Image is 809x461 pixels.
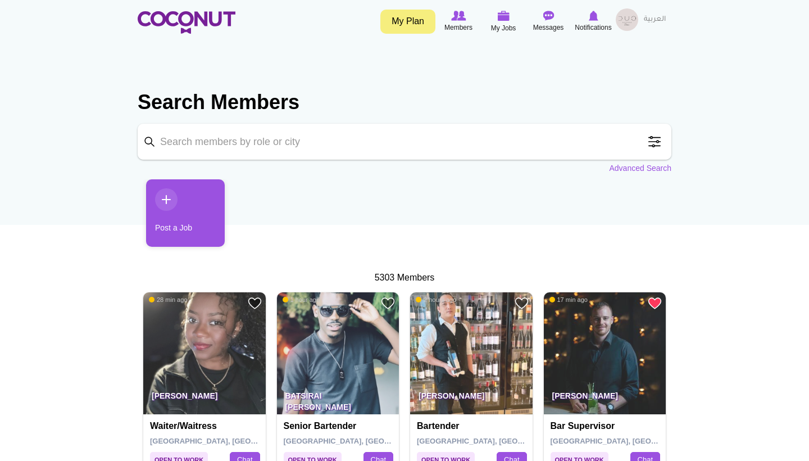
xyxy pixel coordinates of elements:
[491,22,516,34] span: My Jobs
[416,296,456,304] span: 2 hours ago
[571,8,616,34] a: Notifications Notifications
[533,22,564,33] span: Messages
[451,11,466,21] img: Browse Members
[248,296,262,310] a: Add to Favourites
[638,8,671,31] a: العربية
[551,437,711,445] span: [GEOGRAPHIC_DATA], [GEOGRAPHIC_DATA]
[551,421,662,431] h4: Bar Supervisor
[410,383,533,414] p: [PERSON_NAME]
[481,8,526,35] a: My Jobs My Jobs
[589,11,598,21] img: Notifications
[575,22,611,33] span: Notifications
[526,8,571,34] a: Messages Messages
[138,11,235,34] img: Home
[138,179,216,255] li: 1 / 1
[143,383,266,414] p: [PERSON_NAME]
[417,437,577,445] span: [GEOGRAPHIC_DATA], [GEOGRAPHIC_DATA]
[284,421,396,431] h4: Senior Bartender
[138,272,671,284] div: 5303 Members
[544,383,666,414] p: [PERSON_NAME]
[150,421,262,431] h4: Waiter/Waitress
[609,162,671,174] a: Advanced Search
[149,296,187,304] span: 28 min ago
[138,124,671,160] input: Search members by role or city
[648,296,662,310] a: Remove from Favourites
[150,437,310,445] span: [GEOGRAPHIC_DATA], [GEOGRAPHIC_DATA]
[380,10,435,34] a: My Plan
[381,296,395,310] a: Add to Favourites
[444,22,472,33] span: Members
[277,383,399,414] p: Batsirai [PERSON_NAME] [PERSON_NAME][EMAIL_ADDRESS][DOMAIN_NAME]
[284,437,444,445] span: [GEOGRAPHIC_DATA], [GEOGRAPHIC_DATA]
[138,89,671,116] h2: Search Members
[417,421,529,431] h4: Bartender
[283,296,320,304] span: 1 hour ago
[549,296,588,304] span: 17 min ago
[146,179,225,247] a: Post a Job
[436,8,481,34] a: Browse Members Members
[497,11,510,21] img: My Jobs
[515,296,529,310] a: Add to Favourites
[543,11,554,21] img: Messages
